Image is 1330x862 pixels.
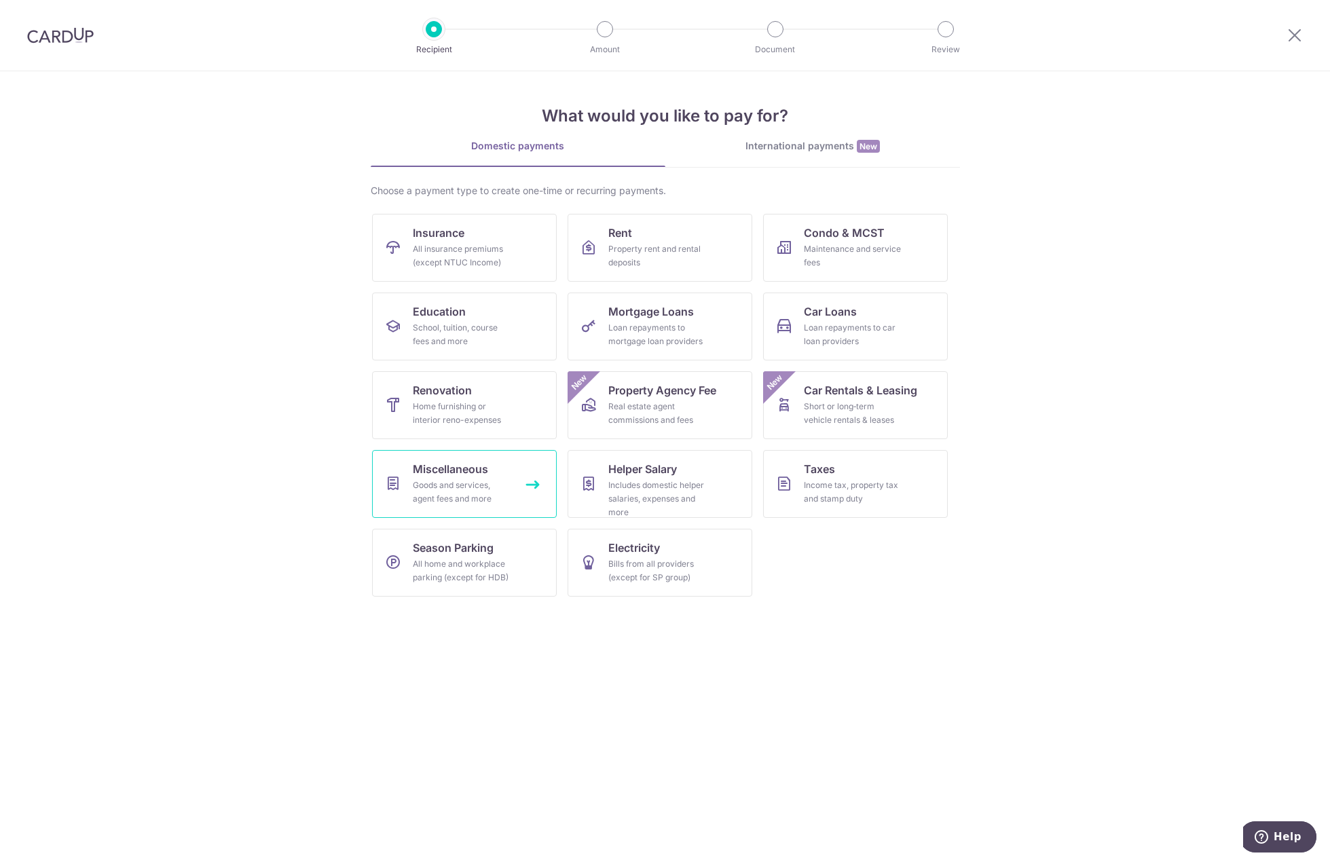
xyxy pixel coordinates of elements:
[372,214,557,282] a: InsuranceAll insurance premiums (except NTUC Income)
[568,529,752,597] a: ElectricityBills from all providers (except for SP group)
[555,43,655,56] p: Amount
[413,479,511,506] div: Goods and services, agent fees and more
[804,321,902,348] div: Loan repayments to car loan providers
[763,214,948,282] a: Condo & MCSTMaintenance and service fees
[413,382,472,398] span: Renovation
[27,27,94,43] img: CardUp
[413,400,511,427] div: Home furnishing or interior reno-expenses
[608,225,632,241] span: Rent
[568,214,752,282] a: RentProperty rent and rental deposits
[804,242,902,269] div: Maintenance and service fees
[413,557,511,584] div: All home and workplace parking (except for HDB)
[763,293,948,360] a: Car LoansLoan repayments to car loan providers
[372,293,557,360] a: EducationSchool, tuition, course fees and more
[1243,821,1316,855] iframe: Opens a widget where you can find more information
[608,479,706,519] div: Includes domestic helper salaries, expenses and more
[413,461,488,477] span: Miscellaneous
[804,382,917,398] span: Car Rentals & Leasing
[413,225,464,241] span: Insurance
[608,400,706,427] div: Real estate agent commissions and fees
[608,382,716,398] span: Property Agency Fee
[371,139,665,153] div: Domestic payments
[371,184,960,198] div: Choose a payment type to create one-time or recurring payments.
[608,242,706,269] div: Property rent and rental deposits
[895,43,996,56] p: Review
[413,242,511,269] div: All insurance premiums (except NTUC Income)
[31,10,58,22] span: Help
[763,450,948,518] a: TaxesIncome tax, property tax and stamp duty
[804,479,902,506] div: Income tax, property tax and stamp duty
[608,321,706,348] div: Loan repayments to mortgage loan providers
[413,303,466,320] span: Education
[372,529,557,597] a: Season ParkingAll home and workplace parking (except for HDB)
[413,321,511,348] div: School, tuition, course fees and more
[608,540,660,556] span: Electricity
[804,400,902,427] div: Short or long‑term vehicle rentals & leases
[371,104,960,128] h4: What would you like to pay for?
[804,225,885,241] span: Condo & MCST
[568,371,752,439] a: Property Agency FeeReal estate agent commissions and feesNew
[804,303,857,320] span: Car Loans
[608,461,677,477] span: Helper Salary
[804,461,835,477] span: Taxes
[568,371,590,394] span: New
[857,140,880,153] span: New
[763,371,786,394] span: New
[413,540,494,556] span: Season Parking
[384,43,484,56] p: Recipient
[665,139,960,153] div: International payments
[372,450,557,518] a: MiscellaneousGoods and services, agent fees and more
[372,371,557,439] a: RenovationHome furnishing or interior reno-expenses
[725,43,826,56] p: Document
[763,371,948,439] a: Car Rentals & LeasingShort or long‑term vehicle rentals & leasesNew
[608,557,706,584] div: Bills from all providers (except for SP group)
[608,303,694,320] span: Mortgage Loans
[568,293,752,360] a: Mortgage LoansLoan repayments to mortgage loan providers
[568,450,752,518] a: Helper SalaryIncludes domestic helper salaries, expenses and more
